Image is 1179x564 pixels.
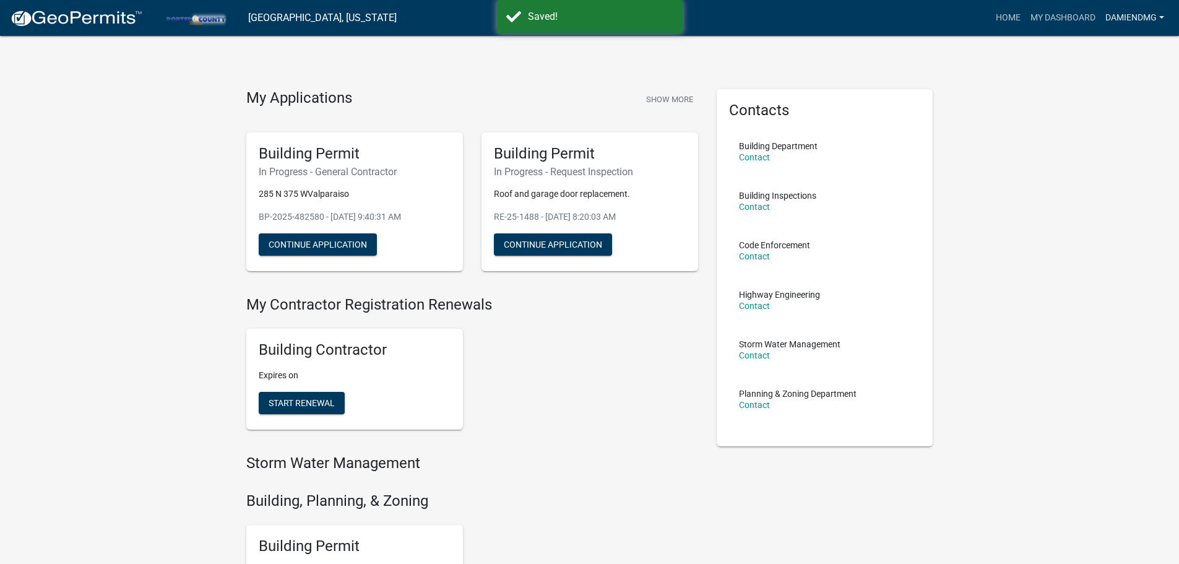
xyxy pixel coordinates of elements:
wm-registration-list-section: My Contractor Registration Renewals [246,296,698,440]
a: Home [991,6,1026,30]
p: Roof and garage door replacement. [494,188,686,201]
p: BP-2025-482580 - [DATE] 9:40:31 AM [259,210,451,223]
p: Storm Water Management [739,340,840,349]
p: 285 N 375 WValparaiso [259,188,451,201]
p: Building Department [739,142,818,150]
button: Show More [641,89,698,110]
a: My Dashboard [1026,6,1100,30]
h5: Contacts [729,102,921,119]
h5: Building Permit [259,145,451,163]
h6: In Progress - Request Inspection [494,166,686,178]
h5: Building Permit [259,537,451,555]
button: Continue Application [259,233,377,256]
p: Planning & Zoning Department [739,389,857,398]
span: Start Renewal [269,398,335,408]
p: Highway Engineering [739,290,820,299]
button: Start Renewal [259,392,345,414]
div: Saved! [528,9,673,24]
p: RE-25-1488 - [DATE] 8:20:03 AM [494,210,686,223]
p: Building Inspections [739,191,816,200]
a: Contact [739,400,770,410]
img: Porter County, Indiana [152,9,238,26]
a: [GEOGRAPHIC_DATA], [US_STATE] [248,7,397,28]
p: Code Enforcement [739,241,810,249]
h5: Building Contractor [259,341,451,359]
p: Expires on [259,369,451,382]
h4: Building, Planning, & Zoning [246,492,698,510]
h6: In Progress - General Contractor [259,166,451,178]
h5: Building Permit [494,145,686,163]
a: Contact [739,152,770,162]
h4: My Applications [246,89,352,108]
a: Contact [739,251,770,261]
a: damiendmg [1100,6,1169,30]
h4: My Contractor Registration Renewals [246,296,698,314]
a: Contact [739,350,770,360]
a: Contact [739,301,770,311]
button: Continue Application [494,233,612,256]
h4: Storm Water Management [246,454,698,472]
a: Contact [739,202,770,212]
